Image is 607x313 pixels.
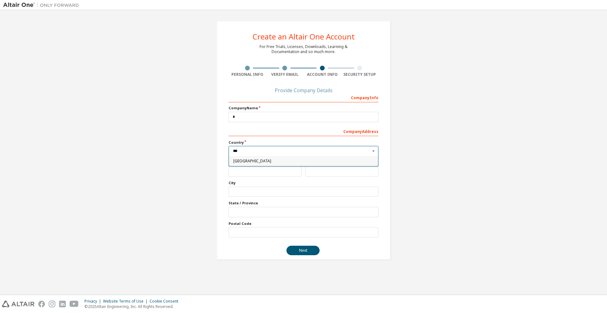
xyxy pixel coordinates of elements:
div: Provide Company Details [229,88,378,92]
div: Company Info [229,92,378,102]
div: Company Address [229,126,378,136]
div: Personal Info [229,72,266,77]
div: Website Terms of Use [103,299,150,304]
img: instagram.svg [49,301,55,307]
label: Postal Code [229,221,378,226]
img: Altair One [3,2,82,8]
label: State / Province [229,201,378,206]
label: Company Name [229,105,378,111]
div: For Free Trials, Licenses, Downloads, Learning & Documentation and so much more. [260,44,347,54]
img: youtube.svg [70,301,79,307]
div: Create an Altair One Account [253,33,355,40]
div: Verify Email [266,72,304,77]
div: Cookie Consent [150,299,182,304]
div: Security Setup [341,72,379,77]
label: Country [229,140,378,145]
div: Account Info [303,72,341,77]
span: [GEOGRAPHIC_DATA] [233,159,374,163]
div: Privacy [84,299,103,304]
button: Next [286,246,320,255]
img: linkedin.svg [59,301,66,307]
p: © 2025 Altair Engineering, Inc. All Rights Reserved. [84,304,182,309]
img: altair_logo.svg [2,301,34,307]
label: City [229,180,378,185]
img: facebook.svg [38,301,45,307]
